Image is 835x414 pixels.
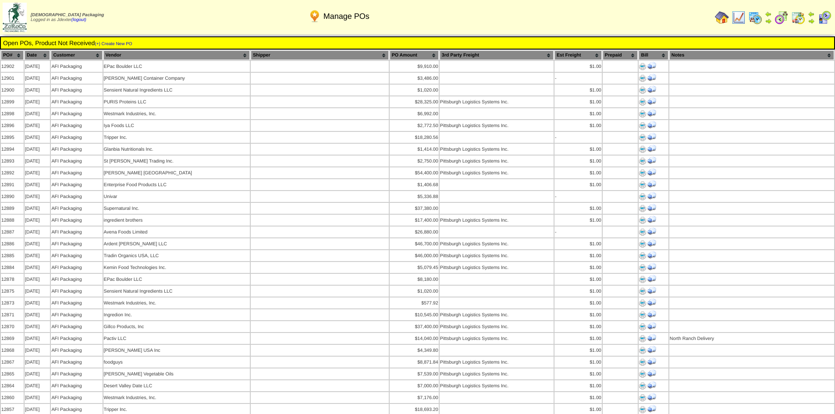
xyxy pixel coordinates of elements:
[390,76,438,81] div: $3,486.00
[390,336,438,341] div: $14,040.00
[51,108,102,119] td: AFI Packaging
[555,88,601,93] div: $1.00
[25,309,50,320] td: [DATE]
[25,203,50,214] td: [DATE]
[1,156,24,166] td: 12893
[555,206,601,211] div: $1.00
[555,336,601,341] div: $1.00
[25,250,50,261] td: [DATE]
[555,241,601,247] div: $1.00
[1,380,24,391] td: 12864
[103,368,250,379] td: [PERSON_NAME] Vegetable Oils
[1,85,24,96] td: 12900
[390,277,438,282] div: $8,180.00
[103,108,250,119] td: Westmark Industries, Inc.
[31,13,104,18] span: [DEMOGRAPHIC_DATA] Packaging
[323,12,370,21] span: Manage POs
[555,407,601,412] div: $1.00
[554,191,602,202] td: -
[647,227,656,236] img: Print Receiving Document
[51,333,102,344] td: AFI Packaging
[647,286,656,295] img: Print Receiving Document
[554,132,602,143] td: -
[765,18,772,25] img: arrowright.gif
[51,215,102,226] td: AFI Packaging
[1,50,24,60] th: PO#
[440,380,554,391] td: Pittsburgh Logistics Systems Inc.
[639,193,646,200] img: Print
[639,170,646,177] img: Print
[647,191,656,200] img: Print Receiving Document
[25,50,50,60] th: Date
[555,277,601,282] div: $1.00
[25,179,50,190] td: [DATE]
[51,250,102,261] td: AFI Packaging
[51,380,102,391] td: AFI Packaging
[715,11,729,25] img: home.gif
[647,180,656,188] img: Print Receiving Document
[1,250,24,261] td: 12885
[390,324,438,329] div: $37,400.00
[555,395,601,400] div: $1.00
[25,132,50,143] td: [DATE]
[103,286,250,297] td: Sensient Natural Ingredients LLC
[440,50,554,60] th: 3rd Party Freight
[555,360,601,365] div: $1.00
[647,251,656,259] img: Print Receiving Document
[1,345,24,356] td: 12868
[103,345,250,356] td: [PERSON_NAME] USA Inc
[51,357,102,368] td: AFI Packaging
[51,144,102,155] td: AFI Packaging
[647,393,656,401] img: Print Receiving Document
[1,203,24,214] td: 12889
[555,253,601,258] div: $1.00
[440,215,554,226] td: Pittsburgh Logistics Systems Inc.
[639,63,646,70] img: Print
[639,217,646,224] img: Print
[51,96,102,107] td: AFI Packaging
[51,167,102,178] td: AFI Packaging
[639,300,646,307] img: Print
[647,144,656,153] img: Print Receiving Document
[103,392,250,403] td: Westmark Industries, Inc.
[51,179,102,190] td: AFI Packaging
[95,42,132,46] a: (+) Create New PO
[390,265,438,270] div: $5,079.45
[1,179,24,190] td: 12891
[390,111,438,117] div: $6,992.00
[440,262,554,273] td: Pittsburgh Logistics Systems Inc.
[51,392,102,403] td: AFI Packaging
[390,253,438,258] div: $46,000.00
[647,156,656,165] img: Print Receiving Document
[1,297,24,308] td: 12873
[390,194,438,199] div: $5,336.88
[51,50,102,60] th: Customer
[647,73,656,82] img: Print Receiving Document
[647,274,656,283] img: Print Receiving Document
[390,301,438,306] div: $577.92
[51,262,102,273] td: AFI Packaging
[103,179,250,190] td: Enterprise Food Products LLC
[440,368,554,379] td: Pittsburgh Logistics Systems Inc.
[25,73,50,84] td: [DATE]
[103,50,250,60] th: Vendor
[25,357,50,368] td: [DATE]
[647,322,656,330] img: Print Receiving Document
[639,158,646,165] img: Print
[51,85,102,96] td: AFI Packaging
[51,309,102,320] td: AFI Packaging
[25,226,50,237] td: [DATE]
[25,167,50,178] td: [DATE]
[51,345,102,356] td: AFI Packaging
[1,215,24,226] td: 12888
[103,333,250,344] td: Pactiv LLC
[51,226,102,237] td: AFI Packaging
[390,289,438,294] div: $1,020.00
[1,167,24,178] td: 12892
[647,97,656,106] img: Print Receiving Document
[440,120,554,131] td: Pittsburgh Logistics Systems Inc.
[732,11,746,25] img: line_graph.gif
[390,395,438,400] div: $7,176.00
[647,132,656,141] img: Print Receiving Document
[1,238,24,249] td: 12886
